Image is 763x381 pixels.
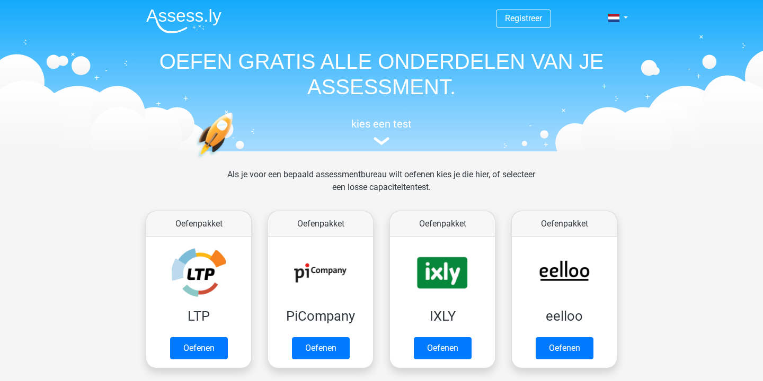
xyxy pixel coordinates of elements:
[219,168,544,206] div: Als je voor een bepaald assessmentbureau wilt oefenen kies je die hier, of selecteer een losse ca...
[146,8,221,33] img: Assessly
[138,117,625,130] h5: kies een test
[138,117,625,146] a: kies een test
[374,137,389,145] img: assessment
[196,112,274,208] img: oefenen
[170,337,228,359] a: Oefenen
[292,337,350,359] a: Oefenen
[414,337,472,359] a: Oefenen
[138,49,625,99] h1: OEFEN GRATIS ALLE ONDERDELEN VAN JE ASSESSMENT.
[505,13,542,23] a: Registreer
[536,337,593,359] a: Oefenen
